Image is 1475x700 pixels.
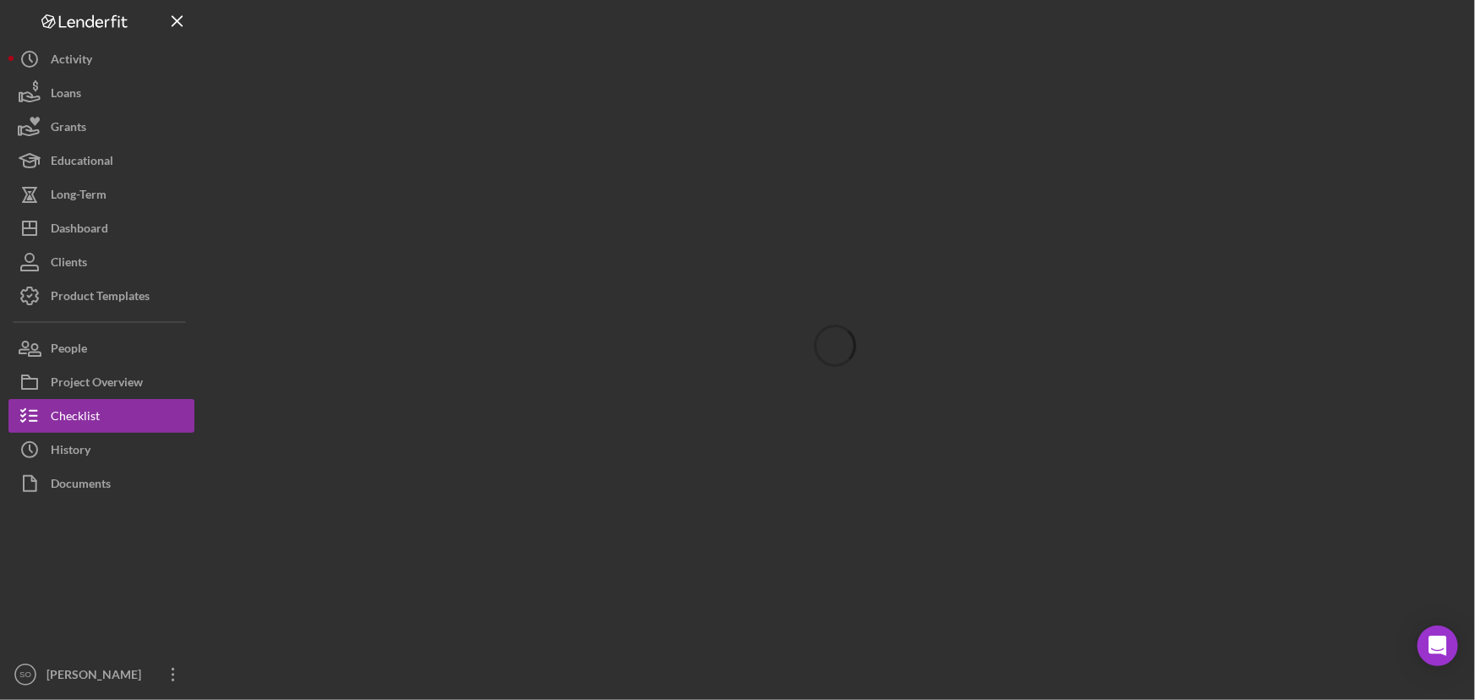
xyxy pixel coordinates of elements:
div: Product Templates [51,279,150,317]
div: Documents [51,467,111,505]
button: Grants [8,110,194,144]
div: Long-Term [51,178,107,216]
button: Documents [8,467,194,500]
button: Clients [8,245,194,279]
div: Activity [51,42,92,80]
div: Dashboard [51,211,108,249]
button: SO[PERSON_NAME] [8,658,194,692]
div: [PERSON_NAME] [42,658,152,696]
div: Educational [51,144,113,182]
button: People [8,331,194,365]
button: History [8,433,194,467]
button: Educational [8,144,194,178]
div: Checklist [51,399,100,437]
button: Dashboard [8,211,194,245]
text: SO [19,670,31,680]
div: Loans [51,76,81,114]
div: Project Overview [51,365,143,403]
button: Checklist [8,399,194,433]
button: Activity [8,42,194,76]
button: Loans [8,76,194,110]
button: Product Templates [8,279,194,313]
div: History [51,433,90,471]
div: Grants [51,110,86,148]
div: Clients [51,245,87,283]
div: People [51,331,87,369]
button: Project Overview [8,365,194,399]
div: Open Intercom Messenger [1418,626,1458,666]
button: Long-Term [8,178,194,211]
